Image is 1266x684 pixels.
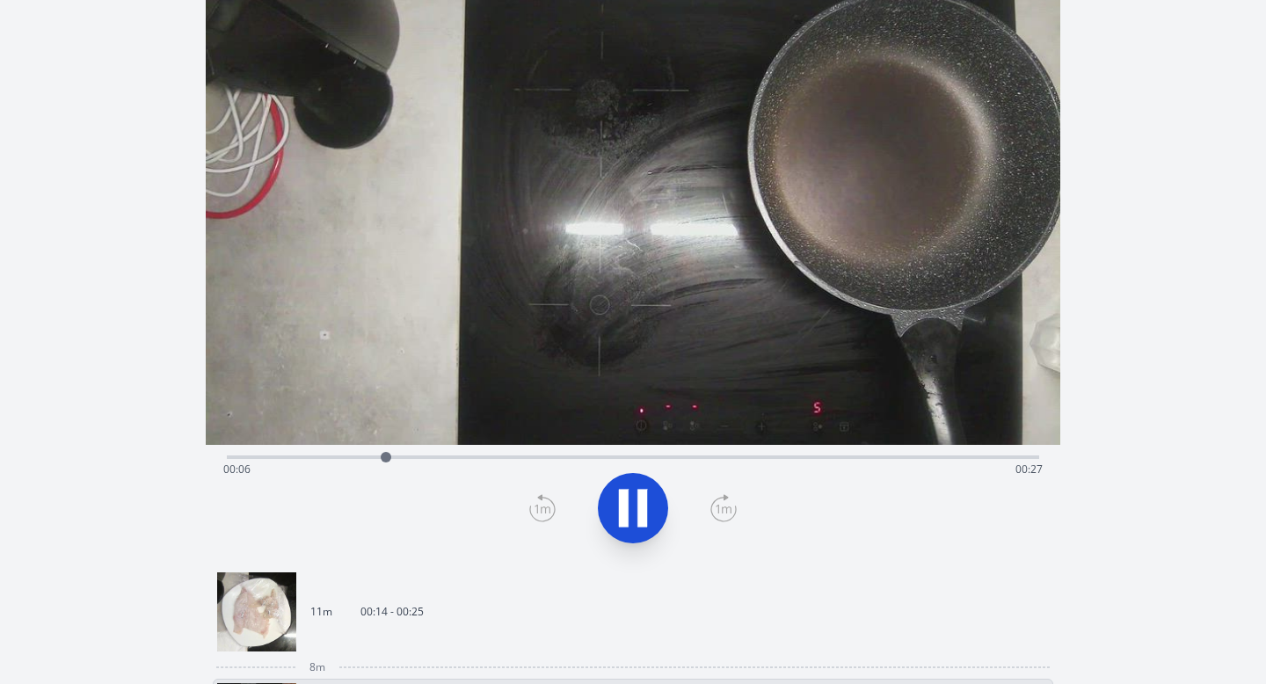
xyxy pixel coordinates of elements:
[360,605,424,619] p: 00:14 - 00:25
[309,660,325,674] span: 8m
[223,462,251,477] span: 00:06
[217,572,296,651] img: 250912221517_thumb.jpeg
[310,605,332,619] p: 11m
[1015,462,1043,477] span: 00:27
